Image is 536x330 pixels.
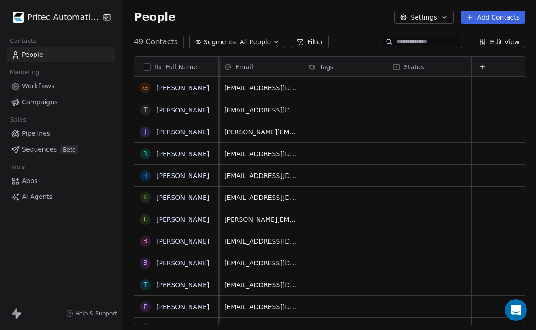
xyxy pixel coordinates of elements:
[143,258,148,268] div: b
[66,310,117,317] a: Help & Support
[156,303,209,310] a: [PERSON_NAME]
[156,107,209,114] a: [PERSON_NAME]
[219,57,303,76] div: Email
[224,149,297,158] span: [EMAIL_ADDRESS][DOMAIN_NAME]
[7,126,115,141] a: Pipelines
[461,11,525,24] button: Add Contacts
[143,83,148,93] div: G
[134,36,178,47] span: 49 Contacts
[156,150,209,157] a: [PERSON_NAME]
[224,83,297,92] span: [EMAIL_ADDRESS][DOMAIN_NAME]
[22,50,43,60] span: People
[224,215,297,224] span: [PERSON_NAME][EMAIL_ADDRESS][DOMAIN_NAME]
[144,127,146,137] div: J
[224,259,297,268] span: [EMAIL_ADDRESS][DOMAIN_NAME]
[165,62,197,71] span: Full Name
[156,84,209,91] a: [PERSON_NAME]
[7,95,115,110] a: Campaigns
[134,77,219,325] div: grid
[156,216,209,223] a: [PERSON_NAME]
[387,57,471,76] div: Status
[144,214,147,224] div: L
[204,37,238,47] span: Segments:
[22,129,50,138] span: Pipelines
[156,194,209,201] a: [PERSON_NAME]
[143,149,148,158] div: R
[6,34,40,48] span: Contacts
[224,127,297,137] span: [PERSON_NAME][EMAIL_ADDRESS][PERSON_NAME][DOMAIN_NAME]
[144,302,147,311] div: F
[60,145,78,154] span: Beta
[224,302,297,311] span: [EMAIL_ADDRESS][DOMAIN_NAME]
[7,142,115,157] a: SequencesBeta
[75,310,117,317] span: Help & Support
[27,11,100,23] span: Pritec Automation
[144,280,148,289] div: T
[320,62,334,71] span: Tags
[156,238,209,245] a: [PERSON_NAME]
[22,192,52,202] span: AI Agents
[143,171,148,180] div: H
[22,97,57,107] span: Campaigns
[22,176,38,186] span: Apps
[143,236,148,246] div: B
[224,193,297,202] span: [EMAIL_ADDRESS][DOMAIN_NAME]
[144,105,148,115] div: t
[156,128,209,136] a: [PERSON_NAME]
[156,259,209,267] a: [PERSON_NAME]
[156,281,209,289] a: [PERSON_NAME]
[224,237,297,246] span: [EMAIL_ADDRESS][DOMAIN_NAME]
[22,81,55,91] span: Workflows
[219,77,526,325] div: grid
[303,57,387,76] div: Tags
[6,160,29,174] span: Tools
[22,145,57,154] span: Sequences
[11,10,97,25] button: Pritec Automation
[134,57,218,76] div: Full Name
[7,47,115,62] a: People
[6,113,30,127] span: Sales
[156,172,209,179] a: [PERSON_NAME]
[224,106,297,115] span: [EMAIL_ADDRESS][DOMAIN_NAME]
[7,79,115,94] a: Workflows
[240,37,271,47] span: All People
[7,189,115,204] a: AI Agents
[474,36,525,48] button: Edit View
[224,280,297,289] span: [EMAIL_ADDRESS][DOMAIN_NAME]
[134,10,175,24] span: People
[235,62,253,71] span: Email
[13,12,24,23] img: b646f82e.png
[7,173,115,188] a: Apps
[404,62,424,71] span: Status
[291,36,329,48] button: Filter
[505,299,527,321] div: Open Intercom Messenger
[144,193,148,202] div: E
[6,66,43,79] span: Marketing
[394,11,453,24] button: Settings
[224,171,297,180] span: [EMAIL_ADDRESS][DOMAIN_NAME]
